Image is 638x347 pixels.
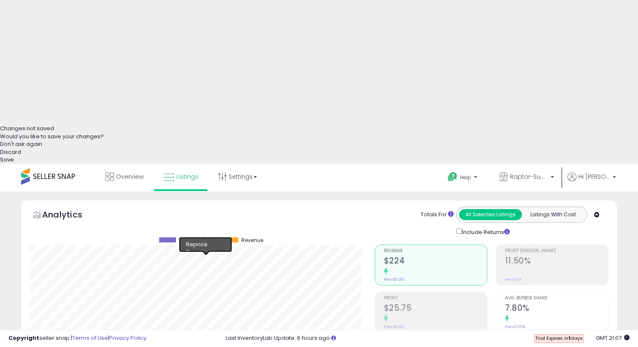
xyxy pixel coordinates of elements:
b: 1 [568,335,570,342]
div: Totals For [421,211,454,219]
span: Profit [384,296,487,301]
button: Listings With Cost [522,209,584,220]
span: Revenue [384,249,487,253]
a: Hi [PERSON_NAME] [568,172,616,191]
small: Prev: N/A [505,277,522,282]
a: Help [441,165,486,191]
small: Prev: 0.00% [505,324,525,329]
small: Prev: $0.00 [384,277,404,282]
i: Get Help [447,172,458,182]
a: Listings [157,164,205,189]
a: Raptor-Supply LLC [493,164,560,191]
a: Overview [99,164,150,189]
span: 2025-08-11 21:07 GMT [596,334,630,342]
span: Avg. Buybox Share [505,296,608,301]
span: Trial Expires in days [535,335,583,342]
strong: Copyright [8,334,39,342]
span: Hi [PERSON_NAME] [579,172,610,181]
span: Overview [116,172,143,181]
button: All Selected Listings [459,209,522,220]
span: Raptor-Supply LLC [510,172,548,181]
a: Terms of Use [72,334,108,342]
h2: 7.80% [505,303,608,315]
div: seller snap | | [8,334,146,342]
h2: 11.50% [505,256,608,267]
span: Revenue [241,237,263,243]
a: Settings [212,164,263,189]
h2: $224 [384,256,487,267]
div: Last InventoryLab Update: 6 hours ago. [226,334,630,342]
a: Privacy Policy [109,334,146,342]
span: Revenue (prev) [179,237,217,243]
small: Prev: $0.00 [384,324,404,329]
span: Profit [PERSON_NAME] [505,249,608,253]
h5: Analytics [42,209,99,223]
h2: $25.75 [384,303,487,315]
span: Help [460,174,471,181]
div: Include Returns [450,227,520,237]
span: Listings [176,172,198,181]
